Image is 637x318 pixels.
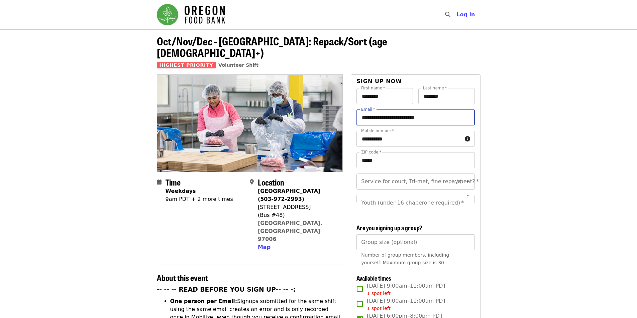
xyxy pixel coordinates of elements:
div: 9am PDT + 2 more times [166,195,233,203]
div: (Bus #48) [258,211,337,219]
span: Available times [356,274,391,282]
input: Last name [418,88,475,104]
label: Email [361,107,375,111]
i: circle-info icon [465,136,470,142]
strong: One person per Email: [170,298,237,304]
a: Volunteer Shift [218,62,258,68]
img: Oct/Nov/Dec - Beaverton: Repack/Sort (age 10+) organized by Oregon Food Bank [157,75,343,172]
label: ZIP code [361,150,381,154]
i: calendar icon [157,179,162,185]
label: Last name [423,86,447,90]
label: First name [361,86,385,90]
input: Email [356,109,474,125]
button: Clear [454,177,464,186]
span: Sign up now [356,78,402,84]
span: Location [258,176,284,188]
span: 1 spot left [367,291,391,296]
strong: -- -- -- READ BEFORE YOU SIGN UP-- -- -: [157,286,296,293]
span: Log in [456,11,475,18]
span: [DATE] 9:00am–11:00am PDT [367,297,446,312]
span: About this event [157,272,208,283]
input: Mobile number [356,131,462,147]
button: Log in [451,8,480,21]
img: Oregon Food Bank - Home [157,4,225,25]
span: Highest Priority [157,62,216,68]
span: Time [166,176,181,188]
button: Open [463,191,472,200]
input: ZIP code [356,152,474,168]
span: [DATE] 9:00am–11:00am PDT [367,282,446,297]
input: First name [356,88,413,104]
strong: [GEOGRAPHIC_DATA] (503-972-2993) [258,188,320,202]
label: Mobile number [361,129,394,133]
strong: Weekdays [166,188,196,194]
i: search icon [445,11,450,18]
span: Are you signing up a group? [356,223,422,232]
input: [object Object] [356,234,474,250]
span: Number of group members, including yourself. Maximum group size is 30 [361,252,449,265]
button: Map [258,243,271,251]
span: Oct/Nov/Dec - [GEOGRAPHIC_DATA]: Repack/Sort (age [DEMOGRAPHIC_DATA]+) [157,33,387,60]
input: Search [454,7,460,23]
i: map-marker-alt icon [250,179,254,185]
a: [GEOGRAPHIC_DATA], [GEOGRAPHIC_DATA] 97006 [258,220,323,242]
button: Open [463,177,472,186]
span: Map [258,244,271,250]
div: [STREET_ADDRESS] [258,203,337,211]
span: 1 spot left [367,306,391,311]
